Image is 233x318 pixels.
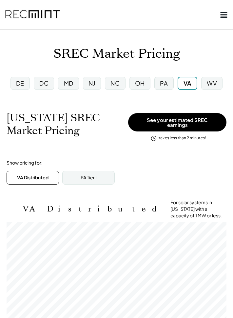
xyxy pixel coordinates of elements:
img: recmint-logotype%403x.png [5,4,60,26]
div: PA Tier I [81,174,97,181]
div: VA [184,79,191,87]
div: VA Distributed [17,174,49,181]
div: PA [160,79,168,87]
div: Show pricing for: [7,160,43,166]
h1: [US_STATE] SREC Market Pricing [7,111,125,137]
div: takes less than 2 minutes! [159,135,206,141]
div: For solar systems in [US_STATE] with a capacity of 1 MW or less. [170,199,226,219]
h1: SREC Market Pricing [53,46,180,62]
div: OH [135,79,145,87]
div: MD [64,79,73,87]
div: NJ [88,79,95,87]
h2: VA Distributed [23,204,161,214]
div: WV [207,79,217,87]
div: NC [110,79,120,87]
div: DE [16,79,24,87]
div: DC [39,79,49,87]
button: See your estimated SREC earnings [128,113,226,131]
